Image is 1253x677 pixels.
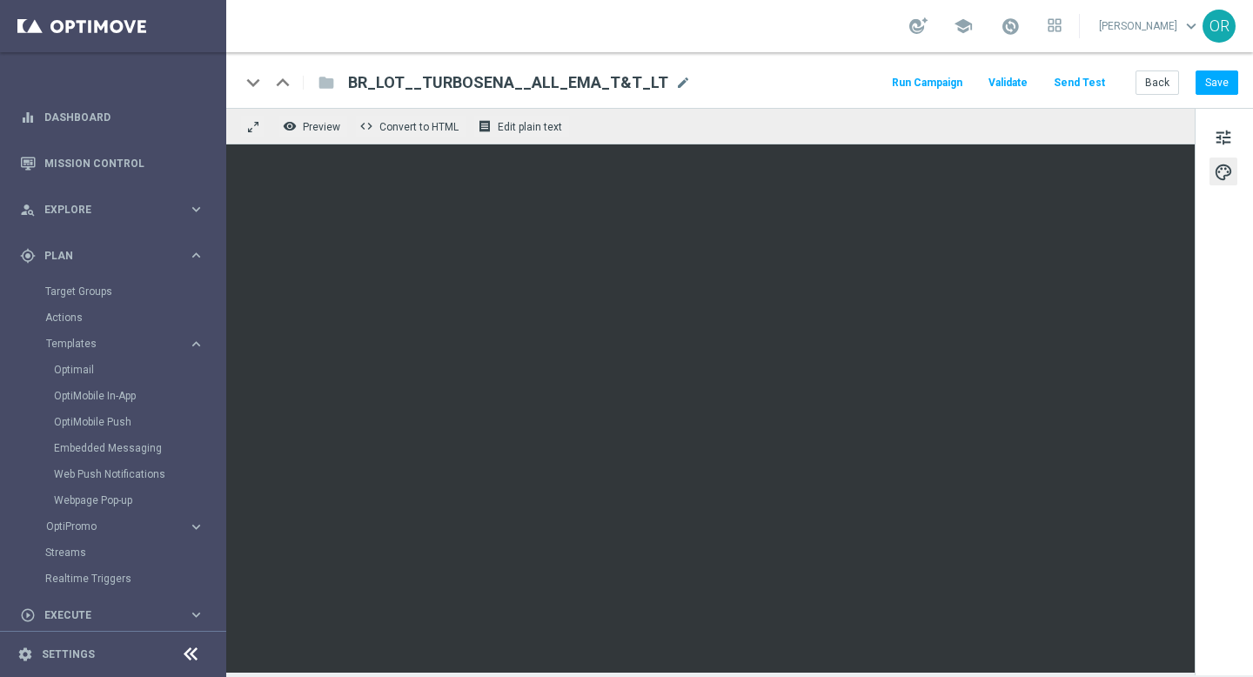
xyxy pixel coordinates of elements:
button: Validate [986,71,1030,95]
a: [PERSON_NAME]keyboard_arrow_down [1097,13,1203,39]
i: play_circle_outline [20,607,36,623]
span: Explore [44,204,188,215]
a: Streams [45,546,181,560]
div: Explore [20,202,188,218]
i: receipt [478,119,492,133]
div: Realtime Triggers [45,566,224,592]
span: mode_edit [675,75,691,90]
a: OptiMobile Push [54,415,181,429]
span: tune [1214,126,1233,149]
span: palette [1214,161,1233,184]
a: Target Groups [45,285,181,298]
span: Execute [44,610,188,620]
span: OptiPromo [46,521,171,532]
a: Embedded Messaging [54,441,181,455]
a: Actions [45,311,181,325]
a: OptiMobile In-App [54,389,181,403]
button: Send Test [1051,71,1108,95]
span: Validate [988,77,1028,89]
button: play_circle_outline Execute keyboard_arrow_right [19,608,205,622]
i: keyboard_arrow_right [188,519,204,535]
span: Edit plain text [498,121,562,133]
div: OR [1203,10,1236,43]
div: Templates [45,331,224,513]
button: Save [1196,70,1238,95]
span: Convert to HTML [379,121,459,133]
div: Streams [45,540,224,566]
span: BR_LOT__TURBOSENA__ALL_EMA_T&T_LT [348,72,668,93]
button: code Convert to HTML [355,115,466,137]
a: Dashboard [44,94,204,140]
span: Preview [303,121,340,133]
button: OptiPromo keyboard_arrow_right [45,519,205,533]
i: equalizer [20,110,36,125]
i: keyboard_arrow_right [188,336,204,352]
button: palette [1209,158,1237,185]
button: Mission Control [19,157,205,171]
span: school [954,17,973,36]
button: gps_fixed Plan keyboard_arrow_right [19,249,205,263]
div: Plan [20,248,188,264]
span: Templates [46,338,171,349]
div: OptiMobile In-App [54,383,224,409]
i: settings [17,647,33,662]
div: Webpage Pop-up [54,487,224,513]
span: keyboard_arrow_down [1182,17,1201,36]
button: Templates keyboard_arrow_right [45,337,205,351]
div: Optimail [54,357,224,383]
a: Webpage Pop-up [54,493,181,507]
span: Plan [44,251,188,261]
div: Web Push Notifications [54,461,224,487]
div: OptiPromo [45,513,224,540]
button: receipt Edit plain text [473,115,570,137]
div: OptiMobile Push [54,409,224,435]
button: equalizer Dashboard [19,111,205,124]
span: code [359,119,373,133]
div: Actions [45,305,224,331]
div: OptiPromo [46,521,188,532]
div: Templates [46,338,188,349]
div: Target Groups [45,278,224,305]
a: Optimail [54,363,181,377]
a: Web Push Notifications [54,467,181,481]
i: keyboard_arrow_right [188,607,204,623]
i: person_search [20,202,36,218]
i: keyboard_arrow_right [188,247,204,264]
div: Execute [20,607,188,623]
a: Realtime Triggers [45,572,181,586]
i: gps_fixed [20,248,36,264]
button: Run Campaign [889,71,965,95]
a: Settings [42,649,95,660]
i: remove_red_eye [283,119,297,133]
button: Back [1136,70,1179,95]
button: tune [1209,123,1237,151]
div: Dashboard [20,94,204,140]
i: keyboard_arrow_right [188,201,204,218]
button: remove_red_eye Preview [278,115,348,137]
div: Mission Control [20,140,204,186]
div: Embedded Messaging [54,435,224,461]
button: person_search Explore keyboard_arrow_right [19,203,205,217]
a: Mission Control [44,140,204,186]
